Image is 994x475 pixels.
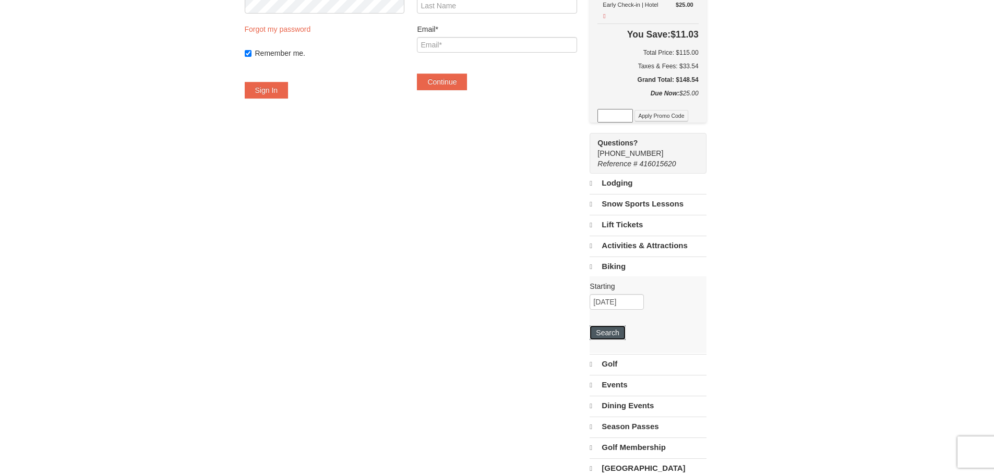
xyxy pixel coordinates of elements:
[590,174,706,193] a: Lodging
[417,37,577,53] input: Email*
[590,417,706,436] a: Season Passes
[590,215,706,235] a: Lift Tickets
[597,29,698,40] h4: $11.03
[597,138,687,157] span: [PHONE_NUMBER]
[597,88,698,109] div: $25.00
[627,29,670,40] span: You Save:
[590,257,706,276] a: Biking
[597,139,638,147] strong: Questions?
[417,74,467,90] button: Continue
[590,281,698,291] label: Starting
[590,437,706,457] a: Golf Membership
[597,47,698,58] h6: Total Price: $115.00
[597,75,698,85] h5: Grand Total: $148.54
[590,325,625,340] button: Search
[651,90,679,97] strong: Due Now:
[590,375,706,395] a: Events
[597,160,637,168] span: Reference #
[590,236,706,255] a: Activities & Attractions
[245,25,311,33] a: Forgot my password
[590,396,706,416] a: Dining Events
[590,354,706,374] a: Golf
[634,110,688,121] button: Apply Promo Code
[417,24,577,34] label: Email*
[590,194,706,214] a: Snow Sports Lessons
[255,48,404,58] label: Remember me.
[245,82,289,99] button: Sign In
[640,160,676,168] span: 416015620
[597,61,698,71] div: Taxes & Fees: $33.54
